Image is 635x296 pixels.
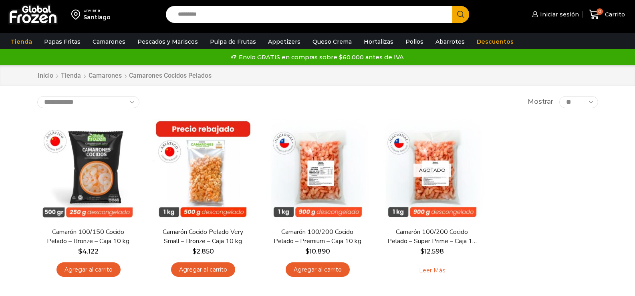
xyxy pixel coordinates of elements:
span: Iniciar sesión [538,10,579,18]
span: $ [78,248,82,255]
a: Tienda [60,71,81,81]
a: Inicio [37,71,54,81]
bdi: 2.850 [192,248,214,255]
a: Papas Fritas [40,34,85,49]
button: Search button [452,6,469,23]
select: Pedido de la tienda [37,96,139,108]
a: Pulpa de Frutas [206,34,260,49]
a: Camarones [89,34,129,49]
a: Pescados y Mariscos [133,34,202,49]
div: Santiago [83,13,111,21]
a: Agregar al carrito: “Camarón 100/150 Cocido Pelado - Bronze - Caja 10 kg” [56,262,121,277]
a: Leé más sobre “Camarón 100/200 Cocido Pelado - Super Prime - Caja 10 kg” [407,262,458,279]
a: Camarón Cocido Pelado Very Small – Bronze – Caja 10 kg [157,228,249,246]
a: Camarón 100/200 Cocido Pelado – Premium – Caja 10 kg [271,228,363,246]
span: Carrito [603,10,625,18]
a: Queso Crema [308,34,356,49]
a: Hortalizas [360,34,397,49]
a: Agregar al carrito: “Camarón Cocido Pelado Very Small - Bronze - Caja 10 kg” [171,262,235,277]
span: Mostrar [528,97,553,107]
a: Appetizers [264,34,304,49]
bdi: 12.598 [420,248,444,255]
a: Descuentos [473,34,518,49]
h1: Camarones Cocidos Pelados [129,72,212,79]
a: Abarrotes [431,34,469,49]
nav: Breadcrumb [37,71,212,81]
a: Camarón 100/150 Cocido Pelado – Bronze – Caja 10 kg [42,228,134,246]
a: Pollos [401,34,427,49]
a: 0 Carrito [587,5,627,24]
a: Iniciar sesión [530,6,579,22]
div: Enviar a [83,8,111,13]
bdi: 4.122 [78,248,99,255]
span: $ [305,248,309,255]
a: Tienda [7,34,36,49]
p: Agotado [413,163,451,177]
span: 0 [597,8,603,15]
a: Agregar al carrito: “Camarón 100/200 Cocido Pelado - Premium - Caja 10 kg” [286,262,350,277]
img: address-field-icon.svg [71,8,83,21]
a: Camarones [88,71,122,81]
span: $ [192,248,196,255]
bdi: 10.890 [305,248,330,255]
a: Camarón 100/200 Cocido Pelado – Super Prime – Caja 10 kg [386,228,478,246]
span: $ [420,248,424,255]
